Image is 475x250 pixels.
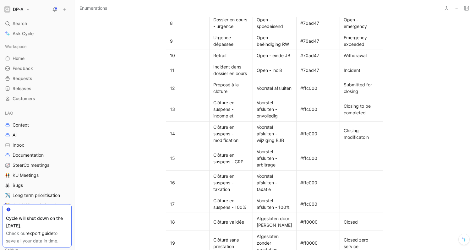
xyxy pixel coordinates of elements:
div: 14 [170,130,205,137]
div: Clôturé sans prestation [213,236,249,250]
button: ✈️ [4,192,11,199]
span: Home [13,55,25,62]
div: Incident dans dossier en cours [213,63,249,77]
a: Documentation [3,150,72,160]
div: 13 [170,106,205,112]
span: Inbox [13,142,24,148]
div: Closing to be completed [344,103,379,116]
span: Long term prioritisation [13,192,60,198]
div: #ffc000 [300,201,336,207]
span: KU Meetings [13,172,39,178]
div: Closing - modificatoin [344,127,379,140]
a: Feedback [3,64,72,73]
div: #70ad47 [300,20,336,26]
div: 8 [170,20,205,26]
div: Open - emergency [344,16,379,30]
div: Open - inci8 [257,67,292,73]
span: Bugs [13,182,23,188]
span: Feedback [13,65,33,72]
a: Customers [3,94,72,103]
button: 🕷️ [4,182,11,189]
span: All [13,132,17,138]
div: Voorstel afsluiten - arbitrage [257,148,292,168]
div: Voorstel afsluiten - taxatie [257,173,292,193]
span: Search [13,20,27,27]
div: #70ad47 [300,52,336,59]
div: Open - beëindiging RW [257,34,292,47]
span: SteerCo meetings [13,162,49,168]
span: Documentation [13,152,44,158]
a: 🥳QuickWins prioritisation [3,201,72,210]
div: Dossier en cours - urgence [213,16,249,30]
div: Open - spoedeisend [257,16,292,30]
div: 15 [170,155,205,161]
button: DP-ADP-A [3,5,32,14]
span: Releases [13,85,31,92]
div: #ffc000 [300,130,336,137]
div: Search [3,19,72,28]
div: #ff0000 [300,240,336,246]
span: Requests [13,75,32,82]
div: #ffc000 [300,179,336,186]
div: #70ad47 [300,38,336,44]
div: Voorstel afsluiten - wijziging BJB [257,124,292,144]
a: 👬KU Meetings [3,171,72,180]
img: DP-A [4,6,10,13]
div: Voorstel afsluiten [257,85,292,91]
a: 🕷️Bugs [3,181,72,190]
div: 9 [170,38,205,44]
img: 🕷️ [5,183,10,188]
div: #ffc000 [300,85,336,91]
div: 17 [170,201,205,207]
div: Check our to save all your data in time. [6,230,68,245]
a: Releases [3,84,72,93]
div: Clôture en suspens - modification [213,124,249,144]
div: LAO [3,108,72,118]
a: Home [3,54,72,63]
div: Cycle will shut down on the [DATE]. [6,215,68,230]
div: Withdrawal [344,52,379,59]
div: 10 [170,52,205,59]
div: Urgence dépassée [213,34,249,47]
button: 🥳 [4,202,11,209]
span: Enumerations [79,4,107,12]
div: 11 [170,67,205,73]
span: Ask Cycle [13,30,34,37]
div: #ffc000 [300,155,336,161]
img: 🧭 [5,163,10,168]
a: Context [3,120,72,130]
a: All [3,130,72,140]
span: QuickWins prioritisation [13,202,61,209]
div: Proposé à la clôture [213,81,249,95]
button: 🧭 [4,161,11,169]
a: export guide [27,231,53,236]
div: 18 [170,219,205,225]
div: Emergency - exceeded [344,34,379,47]
div: 16 [170,179,205,186]
a: Ask Cycle [3,29,72,38]
span: Customers [13,95,35,102]
div: Open - einde JB [257,52,292,59]
div: Closed zero service [344,236,379,250]
span: LAO [5,110,13,116]
div: Submitted for closing [344,81,379,95]
div: 19 [170,240,205,246]
div: Clôture en suspens - taxation [213,173,249,193]
div: #ff0000 [300,219,336,225]
div: Closed [344,219,379,225]
div: Clôture en suspens - 100% [213,197,249,210]
div: Incident [344,67,379,73]
button: 👬 [4,171,11,179]
div: Clôture validée [213,219,249,225]
div: Workspace [3,42,72,51]
div: #ffc000 [300,106,336,112]
h1: DP-A [13,7,24,12]
div: Afgesloten door [PERSON_NAME] [257,215,292,228]
a: ✈️Long term prioritisation [3,191,72,200]
div: 12 [170,85,205,91]
div: #70ad47 [300,67,336,73]
a: 🧭SteerCo meetings [3,160,72,170]
span: Context [13,122,29,128]
div: Clôture en suspens - incomplet [213,99,249,119]
img: 👬 [5,173,10,178]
